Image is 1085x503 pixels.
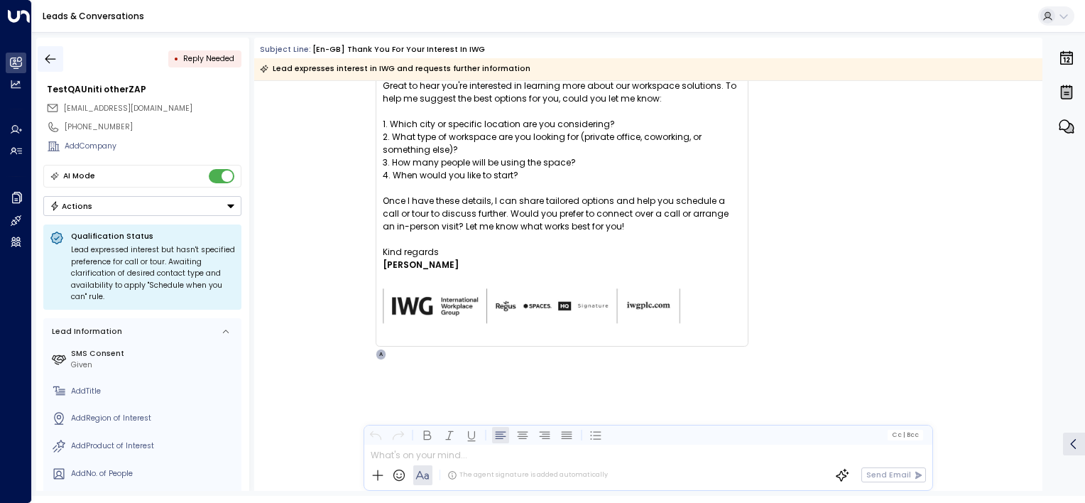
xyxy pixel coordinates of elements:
[71,468,237,480] div: AddNo. of People
[65,121,241,133] div: [PHONE_NUMBER]
[367,426,384,443] button: Undo
[50,201,93,211] div: Actions
[260,62,530,76] div: Lead expresses interest in IWG and requests further information
[312,44,485,55] div: [en-GB] Thank you for your interest in IWG
[43,10,144,22] a: Leads & Conversations
[888,430,923,440] button: Cc|Bcc
[183,53,234,64] span: Reply Needed
[71,440,237,452] div: AddProduct of Interest
[43,196,241,216] div: Button group with a nested menu
[376,349,387,360] div: A
[43,196,241,216] button: Actions
[383,246,439,259] span: Kind regards
[71,386,237,397] div: AddTitle
[892,431,919,438] span: Cc Bcc
[447,470,608,480] div: The agent signature is added automatically
[383,259,459,271] span: [PERSON_NAME]
[903,431,905,438] span: |
[63,169,95,183] div: AI Mode
[383,288,681,325] img: AIorK4zU2Kz5WUNqa9ifSKC9jFH1hjwenjvh85X70KBOPduETvkeZu4OqG8oPuqbwvp3xfXcMQJCRtwYb-SG
[71,359,237,371] div: Given
[64,103,192,114] span: [EMAIL_ADDRESS][DOMAIN_NAME]
[71,244,235,303] div: Lead expressed interest but hasn't specified preference for call or tour. Awaiting clarification ...
[260,44,311,55] span: Subject Line:
[48,326,122,337] div: Lead Information
[71,231,235,242] p: Qualification Status
[71,413,237,424] div: AddRegion of Interest
[64,103,192,114] span: testqauniti.otherzap@yahoo.com
[174,49,179,68] div: •
[65,141,241,152] div: AddCompany
[71,348,237,359] label: SMS Consent
[47,83,241,96] div: TestQAUniti otherZAP
[383,54,741,246] p: Hi TestQAUniti, Great to hear you're interested in learning more about our workspace solutions. T...
[389,426,406,443] button: Redo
